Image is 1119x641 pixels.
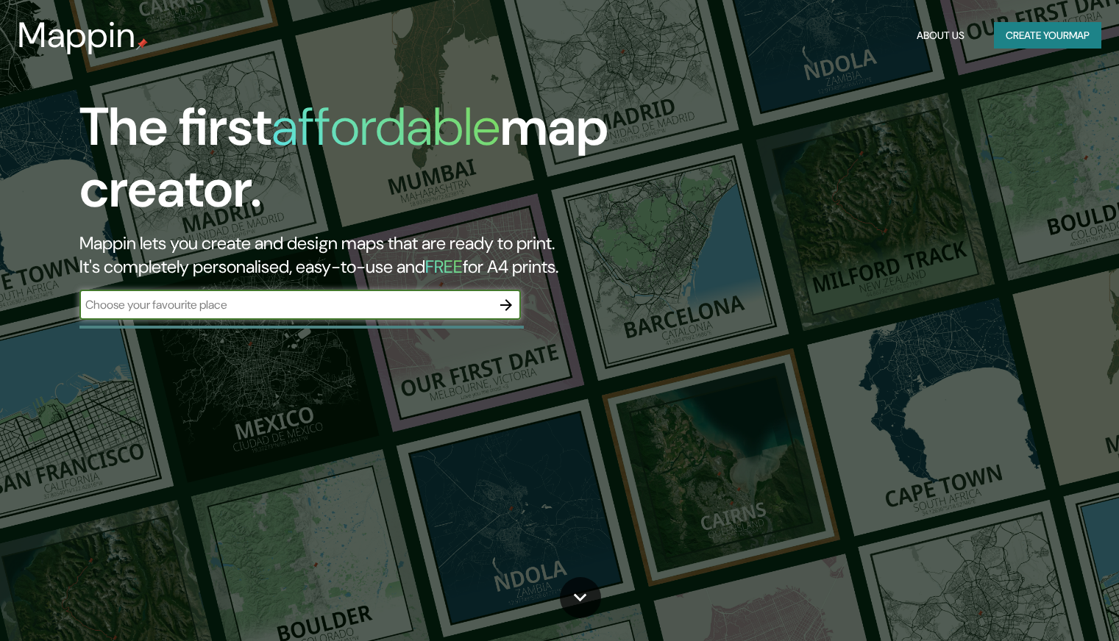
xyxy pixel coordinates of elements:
h1: The first map creator. [79,96,639,232]
button: Create yourmap [994,22,1101,49]
img: mappin-pin [136,38,148,50]
h2: Mappin lets you create and design maps that are ready to print. It's completely personalised, eas... [79,232,639,279]
h3: Mappin [18,15,136,56]
h1: affordable [271,93,500,161]
h5: FREE [425,255,463,278]
iframe: Help widget launcher [988,584,1103,625]
input: Choose your favourite place [79,296,491,313]
button: About Us [911,22,970,49]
